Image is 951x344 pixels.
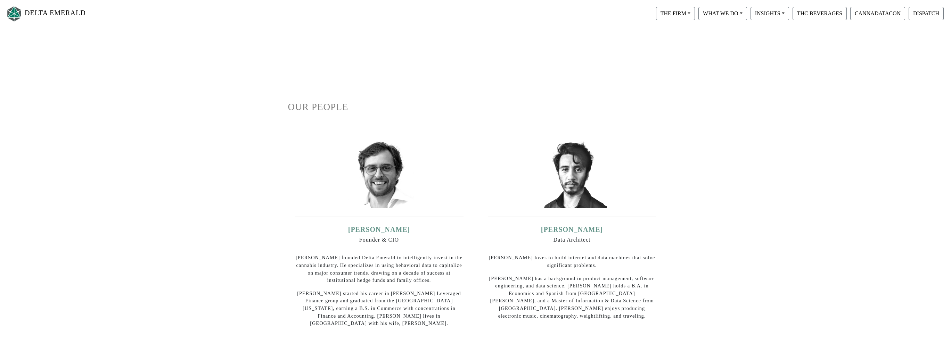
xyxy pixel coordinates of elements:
[698,7,747,20] button: WHAT WE DO
[793,7,847,20] button: THC BEVERAGES
[791,10,848,16] a: THC BEVERAGES
[288,101,663,113] h1: OUR PEOPLE
[656,7,695,20] button: THE FIRM
[909,7,944,20] button: DISPATCH
[6,3,86,25] a: DELTA EMERALD
[541,226,603,233] a: [PERSON_NAME]
[850,7,905,20] button: CANNADATACON
[295,236,464,243] h6: Founder & CIO
[848,10,907,16] a: CANNADATACON
[751,7,789,20] button: INSIGHTS
[488,275,656,320] p: [PERSON_NAME] has a background in product management, software engineering, and data science. [PE...
[488,236,656,243] h6: Data Architect
[295,290,464,327] p: [PERSON_NAME] started his career in [PERSON_NAME] Leveraged Finance group and graduated from the ...
[344,139,414,208] img: ian
[907,10,945,16] a: DISPATCH
[348,226,410,233] a: [PERSON_NAME]
[295,254,464,284] p: [PERSON_NAME] founded Delta Emerald to intelligently invest in the cannabis industry. He speciali...
[6,5,23,23] img: Logo
[488,254,656,269] p: [PERSON_NAME] loves to build internet and data machines that solve significant problems.
[537,139,607,208] img: david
